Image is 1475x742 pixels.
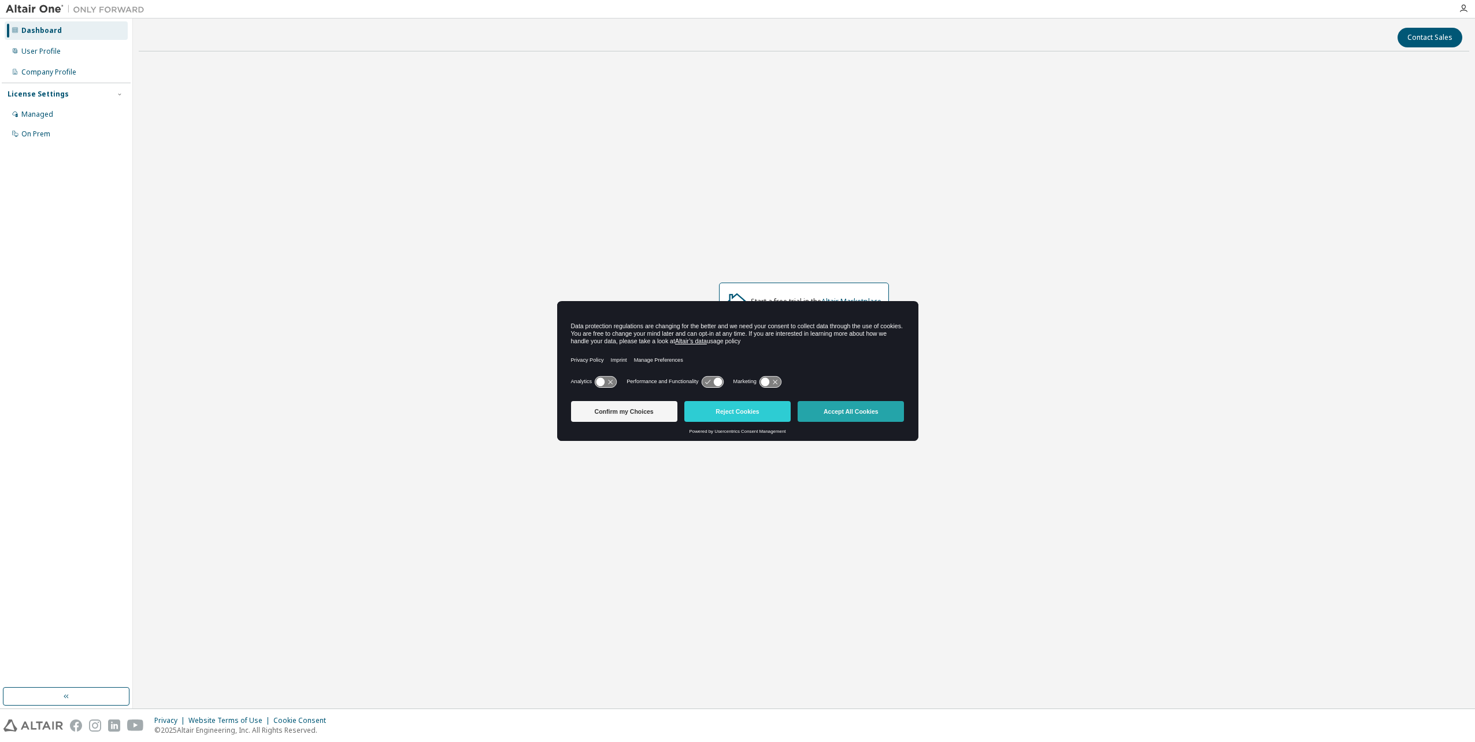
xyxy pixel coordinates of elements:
a: Altair Marketplace [821,296,881,306]
img: altair_logo.svg [3,719,63,732]
div: On Prem [21,129,50,139]
div: Company Profile [21,68,76,77]
button: Contact Sales [1398,28,1462,47]
div: Cookie Consent [273,716,333,725]
div: Privacy [154,716,188,725]
div: License Settings [8,90,69,99]
img: Altair One [6,3,150,15]
div: Dashboard [21,26,62,35]
div: Managed [21,110,53,119]
div: User Profile [21,47,61,56]
div: Website Terms of Use [188,716,273,725]
p: © 2025 Altair Engineering, Inc. All Rights Reserved. [154,725,333,735]
img: linkedin.svg [108,719,120,732]
img: instagram.svg [89,719,101,732]
div: Start a free trial in the [751,297,881,306]
img: youtube.svg [127,719,144,732]
img: facebook.svg [70,719,82,732]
